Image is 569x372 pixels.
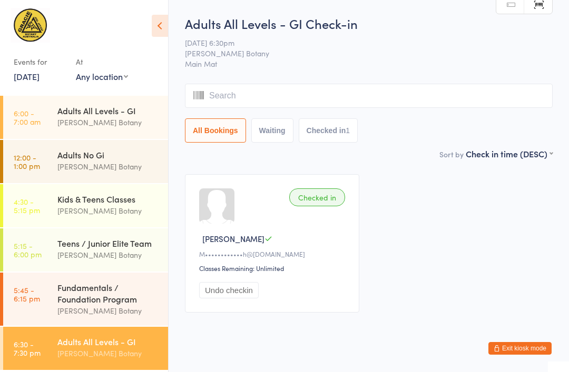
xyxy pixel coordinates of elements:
a: 4:30 -5:15 pmKids & Teens Classes[PERSON_NAME] Botany [3,184,168,227]
div: [PERSON_NAME] Botany [57,116,159,128]
div: Adults All Levels - GI [57,105,159,116]
a: [DATE] [14,71,40,82]
img: Gracie Botany [11,8,50,43]
div: Events for [14,53,65,71]
time: 12:00 - 1:00 pm [14,153,40,170]
div: Check in time (DESC) [466,148,553,159]
div: [PERSON_NAME] Botany [57,347,159,359]
time: 5:15 - 6:00 pm [14,242,42,258]
div: Checked in [289,188,345,206]
span: [PERSON_NAME] Botany [185,48,536,58]
div: Kids & Teens Classes [57,193,159,205]
span: [DATE] 6:30pm [185,37,536,48]
div: [PERSON_NAME] Botany [57,205,159,217]
div: [PERSON_NAME] Botany [57,160,159,173]
div: Adults All Levels - GI [57,336,159,347]
a: 12:00 -1:00 pmAdults No Gi[PERSON_NAME] Botany [3,140,168,183]
div: 1 [346,126,350,135]
div: Fundamentals / Foundation Program [57,281,159,305]
div: At [76,53,128,71]
h2: Adults All Levels - GI Check-in [185,15,553,32]
a: 5:45 -6:15 pmFundamentals / Foundation Program[PERSON_NAME] Botany [3,273,168,326]
div: M••••••••••••h@[DOMAIN_NAME] [199,249,348,258]
div: [PERSON_NAME] Botany [57,305,159,317]
a: 6:30 -7:30 pmAdults All Levels - GI[PERSON_NAME] Botany [3,327,168,370]
button: All Bookings [185,118,246,143]
time: 6:30 - 7:30 pm [14,340,41,357]
time: 6:00 - 7:00 am [14,109,41,126]
button: Checked in1 [299,118,358,143]
div: [PERSON_NAME] Botany [57,249,159,261]
div: Classes Remaining: Unlimited [199,264,348,273]
div: Teens / Junior Elite Team [57,237,159,249]
a: 6:00 -7:00 amAdults All Levels - GI[PERSON_NAME] Botany [3,96,168,139]
div: Adults No Gi [57,149,159,160]
button: Exit kiosk mode [488,342,552,355]
label: Sort by [439,149,464,159]
input: Search [185,84,553,108]
span: [PERSON_NAME] [202,233,264,244]
div: Any location [76,71,128,82]
button: Undo checkin [199,282,259,298]
time: 4:30 - 5:15 pm [14,197,40,214]
span: Main Mat [185,58,553,69]
time: 5:45 - 6:15 pm [14,286,40,303]
a: 5:15 -6:00 pmTeens / Junior Elite Team[PERSON_NAME] Botany [3,228,168,272]
button: Waiting [251,118,293,143]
